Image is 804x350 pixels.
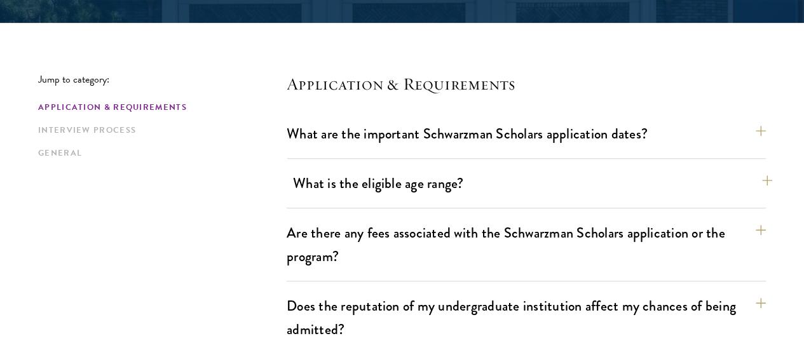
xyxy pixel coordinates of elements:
[287,74,766,94] h4: Application & Requirements
[287,219,766,271] button: Are there any fees associated with the Schwarzman Scholars application or the program?
[38,74,287,85] p: Jump to category:
[287,292,766,344] button: Does the reputation of my undergraduate institution affect my chances of being admitted?
[38,124,279,137] a: Interview Process
[38,101,279,114] a: Application & Requirements
[38,147,279,160] a: General
[287,119,766,148] button: What are the important Schwarzman Scholars application dates?
[293,169,772,198] button: What is the eligible age range?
